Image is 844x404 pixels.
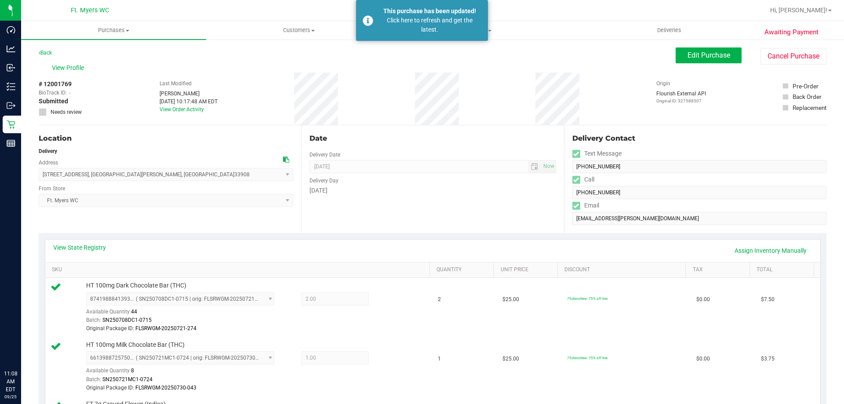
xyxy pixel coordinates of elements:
[86,385,134,391] span: Original Package ID:
[206,21,391,40] a: Customers
[378,7,481,16] div: This purchase has been updated!
[693,266,746,273] a: Tax
[102,376,153,382] span: SN250721MC1-0724
[567,296,608,301] span: 75chocchew: 75% off line
[69,89,70,97] span: -
[572,199,599,212] label: Email
[86,325,134,331] span: Original Package ID:
[309,151,340,159] label: Delivery Date
[71,7,109,14] span: Ft. Myers WC
[502,295,519,304] span: $25.00
[572,173,594,186] label: Call
[7,101,15,110] inline-svg: Outbound
[283,155,289,164] div: Copy address to clipboard
[729,243,812,258] a: Assign Inventory Manually
[7,82,15,91] inline-svg: Inventory
[793,92,822,101] div: Back Order
[567,356,608,360] span: 75chocchew: 75% off line
[760,48,826,65] button: Cancel Purchase
[437,266,490,273] a: Quantity
[160,80,192,87] label: Last Modified
[645,26,693,34] span: Deliveries
[676,47,742,63] button: Edit Purchase
[696,355,710,363] span: $0.00
[86,317,101,323] span: Batch:
[135,385,196,391] span: FLSRWGM-20250730-043
[160,98,218,106] div: [DATE] 10:17:48 AM EDT
[572,147,622,160] label: Text Message
[378,16,481,34] div: Click here to refresh and get the latest.
[160,90,218,98] div: [PERSON_NAME]
[688,51,730,59] span: Edit Purchase
[9,334,35,360] iframe: Resource center
[7,63,15,72] inline-svg: Inbound
[135,325,196,331] span: FLSRWGM-20250721-274
[160,106,204,113] a: View Order Activity
[39,148,57,154] strong: Delivery
[86,281,186,290] span: HT 100mg Dark Chocolate Bar (THC)
[7,120,15,129] inline-svg: Retail
[502,355,519,363] span: $25.00
[761,295,775,304] span: $7.50
[86,341,185,349] span: HT 100mg Milk Chocolate Bar (THC)
[793,82,819,91] div: Pre-Order
[21,26,206,34] span: Purchases
[572,133,826,144] div: Delivery Contact
[131,368,134,374] span: 8
[86,376,101,382] span: Batch:
[39,133,293,144] div: Location
[438,295,441,304] span: 2
[770,7,827,14] span: Hi, [PERSON_NAME]!
[764,27,819,37] span: Awaiting Payment
[309,177,338,185] label: Delivery Day
[572,186,826,199] input: Format: (999) 999-9999
[21,21,206,40] a: Purchases
[7,44,15,53] inline-svg: Analytics
[53,243,106,252] a: View State Registry
[39,159,58,167] label: Address
[86,306,284,323] div: Available Quantity:
[656,80,670,87] label: Origin
[102,317,152,323] span: SN250708DC1-0715
[86,364,284,382] div: Available Quantity:
[757,266,810,273] a: Total
[793,103,826,112] div: Replacement
[438,355,441,363] span: 1
[39,89,67,97] span: BioTrack ID:
[39,97,68,106] span: Submitted
[577,21,762,40] a: Deliveries
[39,80,72,89] span: # 12001769
[309,186,556,195] div: [DATE]
[4,393,17,400] p: 09/25
[572,160,826,173] input: Format: (999) 999-9999
[39,185,65,193] label: From Store
[309,133,556,144] div: Date
[501,266,554,273] a: Unit Price
[564,266,682,273] a: Discount
[51,108,82,116] span: Needs review
[207,26,391,34] span: Customers
[7,139,15,148] inline-svg: Reports
[656,98,706,104] p: Original ID: 327588507
[4,370,17,393] p: 11:08 AM EDT
[656,90,706,104] div: Flourish External API
[52,266,426,273] a: SKU
[696,295,710,304] span: $0.00
[52,63,87,73] span: View Profile
[39,50,52,56] a: Back
[7,25,15,34] inline-svg: Dashboard
[131,309,137,315] span: 44
[761,355,775,363] span: $3.75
